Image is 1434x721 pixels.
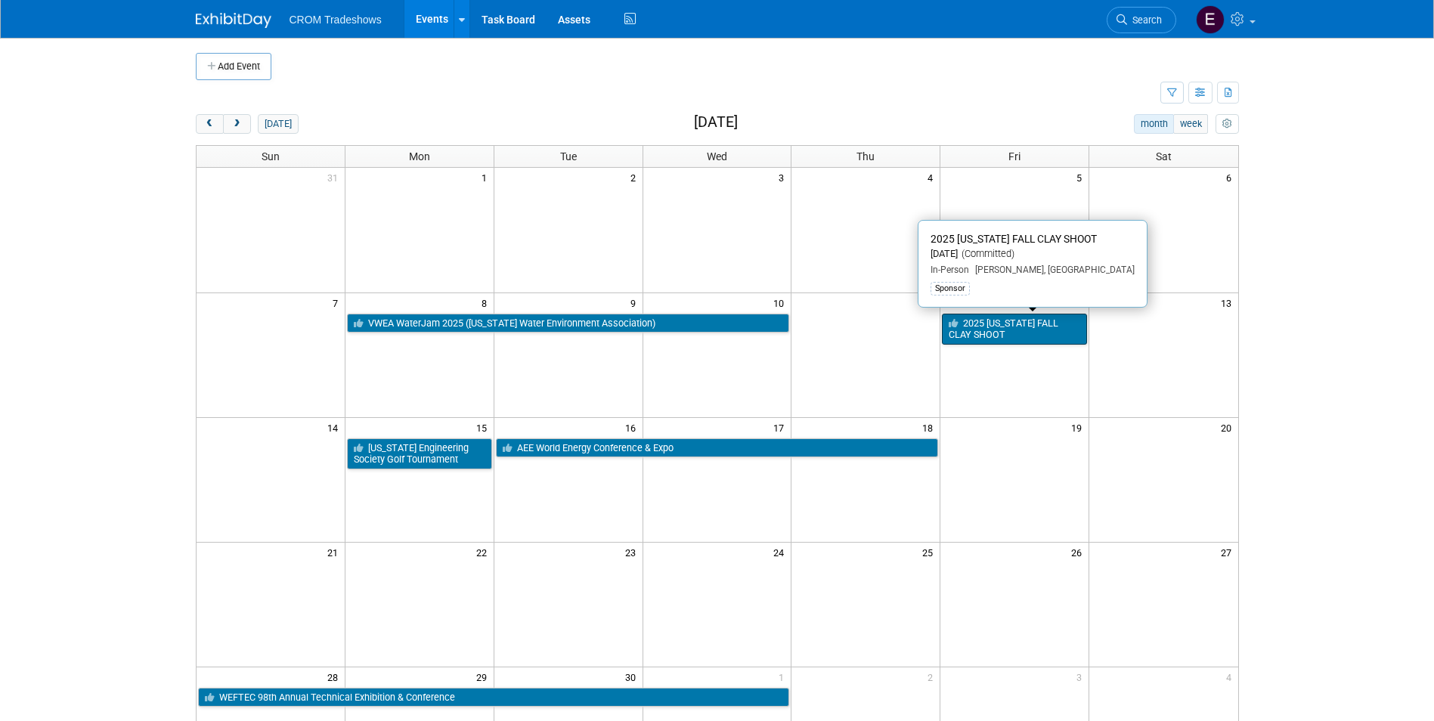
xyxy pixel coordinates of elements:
button: [DATE] [258,114,298,134]
span: 8 [480,293,494,312]
img: Emily Williams [1196,5,1225,34]
span: 23 [624,543,643,562]
button: next [223,114,251,134]
a: [US_STATE] Engineering Society Golf Tournament [347,438,492,469]
a: WEFTEC 98th Annual Technical Exhibition & Conference [198,688,790,707]
button: myCustomButton [1216,114,1238,134]
a: AEE World Energy Conference & Expo [496,438,939,458]
button: week [1173,114,1208,134]
span: 10 [772,293,791,312]
div: [DATE] [931,248,1135,261]
span: 5 [1075,168,1089,187]
span: Wed [707,150,727,162]
span: 31 [326,168,345,187]
span: 19 [1070,418,1089,437]
span: CROM Tradeshows [290,14,382,26]
span: Sat [1156,150,1172,162]
span: 3 [1075,667,1089,686]
i: Personalize Calendar [1222,119,1232,129]
span: 4 [926,168,940,187]
span: 18 [921,418,940,437]
span: 2 [629,168,643,187]
span: 2025 [US_STATE] FALL CLAY SHOOT [931,233,1097,245]
button: Add Event [196,53,271,80]
span: 13 [1219,293,1238,312]
span: 30 [624,667,643,686]
span: 22 [475,543,494,562]
span: 25 [921,543,940,562]
span: 14 [326,418,345,437]
span: 20 [1219,418,1238,437]
span: Thu [856,150,875,162]
span: Tue [560,150,577,162]
span: 29 [475,667,494,686]
span: 21 [326,543,345,562]
span: 26 [1070,543,1089,562]
button: prev [196,114,224,134]
span: 24 [772,543,791,562]
span: 16 [624,418,643,437]
span: 4 [1225,667,1238,686]
span: Search [1127,14,1162,26]
img: ExhibitDay [196,13,271,28]
h2: [DATE] [694,114,738,131]
span: Sun [262,150,280,162]
span: 2 [926,667,940,686]
span: (Committed) [958,248,1014,259]
span: 17 [772,418,791,437]
span: 1 [777,667,791,686]
span: 27 [1219,543,1238,562]
span: 6 [1225,168,1238,187]
span: 15 [475,418,494,437]
a: VWEA WaterJam 2025 ([US_STATE] Water Environment Association) [347,314,790,333]
span: In-Person [931,265,969,275]
a: Search [1107,7,1176,33]
span: 3 [777,168,791,187]
span: 1 [480,168,494,187]
span: [PERSON_NAME], [GEOGRAPHIC_DATA] [969,265,1135,275]
span: 28 [326,667,345,686]
span: 7 [331,293,345,312]
div: Sponsor [931,282,970,296]
span: 9 [629,293,643,312]
span: Mon [409,150,430,162]
a: 2025 [US_STATE] FALL CLAY SHOOT [942,314,1087,345]
button: month [1134,114,1174,134]
span: Fri [1008,150,1021,162]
